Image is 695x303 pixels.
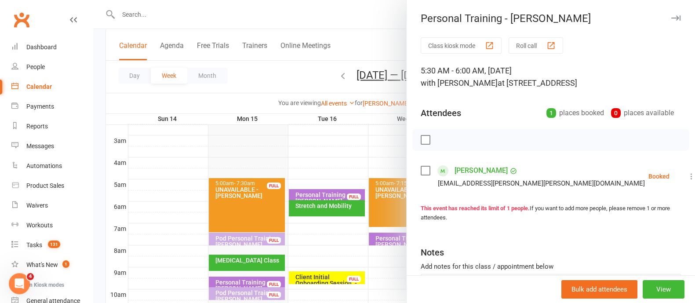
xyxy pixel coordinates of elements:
div: Messages [26,142,54,150]
button: Class kiosk mode [421,37,502,54]
a: Automations [11,156,93,176]
button: Bulk add attendees [561,280,637,299]
div: Payments [26,103,54,110]
a: Product Sales [11,176,93,196]
strong: This event has reached its limit of 1 people. [421,205,530,212]
div: Automations [26,162,62,169]
span: 4 [27,273,34,280]
a: Reports [11,117,93,136]
a: Clubworx [11,9,33,31]
span: at [STREET_ADDRESS] [498,78,577,88]
div: Product Sales [26,182,64,189]
a: Tasks 131 [11,235,93,255]
div: If you want to add more people, please remove 1 or more attendees. [421,204,681,223]
button: Roll call [509,37,563,54]
a: Payments [11,97,93,117]
div: Reports [26,123,48,130]
div: Personal Training - [PERSON_NAME] [407,12,695,25]
div: People [26,63,45,70]
div: Waivers [26,202,48,209]
div: 5:30 AM - 6:00 AM, [DATE] [421,65,681,89]
a: People [11,57,93,77]
div: Booked [648,173,670,179]
a: Waivers [11,196,93,215]
a: [PERSON_NAME] [455,164,508,178]
div: Calendar [26,83,52,90]
a: Dashboard [11,37,93,57]
a: Messages [11,136,93,156]
iframe: Intercom live chat [9,273,30,294]
div: What's New [26,261,58,268]
div: places booked [546,107,604,119]
button: View [643,280,684,299]
div: Attendees [421,107,461,119]
div: 1 [546,108,556,118]
span: 131 [48,241,60,248]
div: Workouts [26,222,53,229]
div: 0 [611,108,621,118]
div: Notes [421,246,444,259]
div: [EMAIL_ADDRESS][PERSON_NAME][PERSON_NAME][DOMAIN_NAME] [438,178,645,189]
a: What's New1 [11,255,93,275]
a: Workouts [11,215,93,235]
span: with [PERSON_NAME] [421,78,498,88]
a: Calendar [11,77,93,97]
span: 1 [62,260,69,268]
div: Add notes for this class / appointment below [421,261,681,272]
div: places available [611,107,674,119]
div: Tasks [26,241,42,248]
div: Dashboard [26,44,57,51]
